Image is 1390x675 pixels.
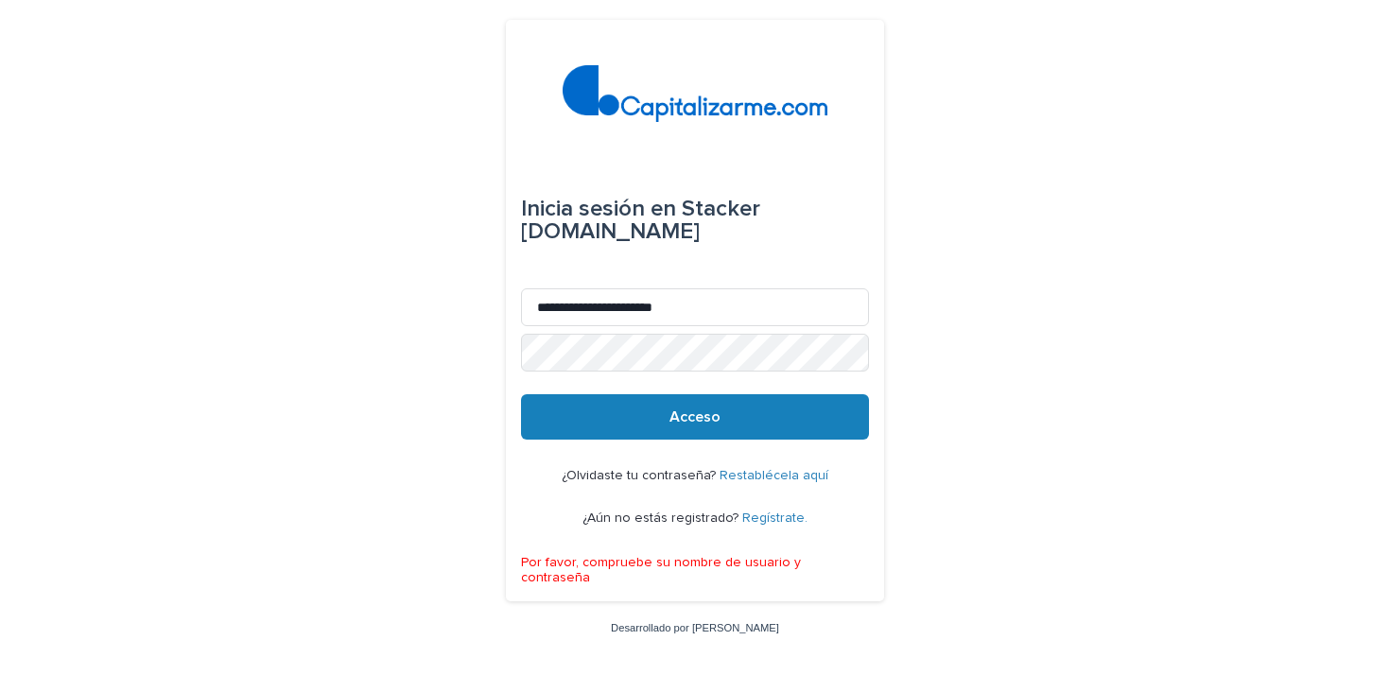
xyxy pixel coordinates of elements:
[742,511,808,525] a: Regístrate.
[521,198,676,220] font: Inicia sesión en
[521,556,801,585] font: Por favor, compruebe su nombre de usuario y contraseña
[582,511,738,525] font: ¿Aún no estás registrado?
[521,198,760,243] font: Stacker [DOMAIN_NAME]
[562,469,716,482] font: ¿Olvidaste tu contraseña?
[521,394,869,440] button: Acceso
[669,409,721,424] font: Acceso
[563,65,828,122] img: 4arMvv9wSvmHTHbXwTim
[611,622,779,633] a: Desarrollado por [PERSON_NAME]
[720,469,828,482] a: Restablécela aquí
